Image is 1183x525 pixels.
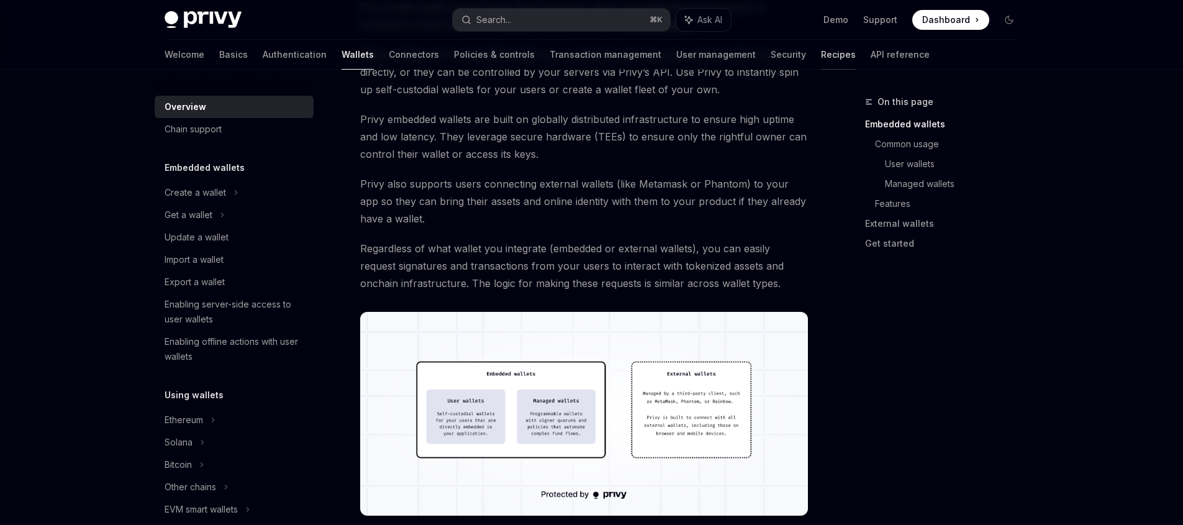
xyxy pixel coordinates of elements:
a: Enabling server-side access to user wallets [155,293,314,331]
div: Export a wallet [165,275,225,290]
a: Demo [823,14,848,26]
div: Enabling offline actions with user wallets [165,334,306,364]
a: Connectors [389,40,439,70]
a: Recipes [821,40,856,70]
a: Managed wallets [885,174,1029,194]
a: User management [676,40,756,70]
span: These wallets can be embedded within your application to have users interact with them directly, ... [360,46,808,98]
a: Get started [865,234,1029,253]
a: Overview [155,96,314,118]
div: Bitcoin [165,457,192,472]
a: Policies & controls [454,40,535,70]
a: API reference [871,40,930,70]
button: Search...⌘K [453,9,670,31]
button: Ask AI [676,9,731,31]
a: Basics [219,40,248,70]
span: Ask AI [697,14,722,26]
div: Ethereum [165,413,203,427]
div: Get a wallet [165,208,212,222]
a: Import a wallet [155,249,314,271]
a: Authentication [263,40,327,70]
h5: Using wallets [165,388,224,403]
a: Support [863,14,897,26]
div: EVM smart wallets [165,502,238,517]
div: Import a wallet [165,252,224,267]
a: Transaction management [550,40,661,70]
span: Dashboard [922,14,970,26]
div: Solana [165,435,193,450]
div: Update a wallet [165,230,229,245]
a: Embedded wallets [865,114,1029,134]
a: Update a wallet [155,226,314,249]
a: Security [771,40,806,70]
a: Common usage [875,134,1029,154]
img: images/walletoverview.png [360,312,808,516]
h5: Embedded wallets [165,160,245,175]
span: ⌘ K [650,15,663,25]
div: Create a wallet [165,185,226,200]
div: Chain support [165,122,222,137]
span: Regardless of what wallet you integrate (embedded or external wallets), you can easily request si... [360,240,808,292]
a: Dashboard [912,10,989,30]
a: Chain support [155,118,314,140]
a: Enabling offline actions with user wallets [155,331,314,368]
a: Welcome [165,40,204,70]
a: Features [875,194,1029,214]
span: Privy embedded wallets are built on globally distributed infrastructure to ensure high uptime and... [360,111,808,163]
div: Enabling server-side access to user wallets [165,297,306,327]
div: Search... [476,12,511,27]
a: Export a wallet [155,271,314,293]
div: Other chains [165,480,216,495]
a: Wallets [342,40,374,70]
span: On this page [877,94,933,109]
button: Toggle dark mode [999,10,1019,30]
a: User wallets [885,154,1029,174]
img: dark logo [165,11,242,29]
a: External wallets [865,214,1029,234]
div: Overview [165,99,206,114]
span: Privy also supports users connecting external wallets (like Metamask or Phantom) to your app so t... [360,175,808,227]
